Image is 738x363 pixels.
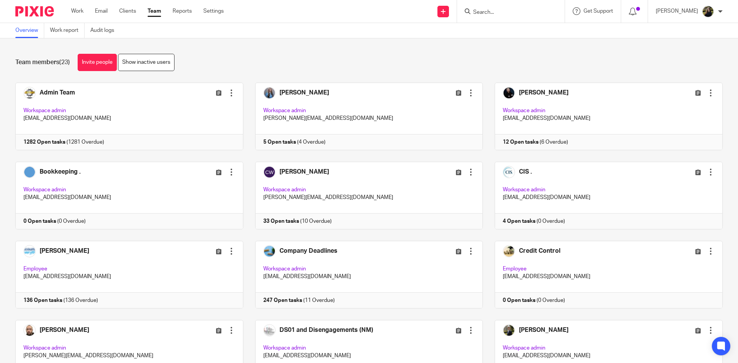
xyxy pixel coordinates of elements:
a: Settings [203,7,224,15]
a: Invite people [78,54,117,71]
a: Clients [119,7,136,15]
img: ACCOUNTING4EVERYTHING-13.jpg [702,5,714,18]
a: Team [148,7,161,15]
input: Search [472,9,542,16]
a: Show inactive users [118,54,175,71]
a: Overview [15,23,44,38]
a: Work [71,7,83,15]
span: (23) [59,59,70,65]
a: Email [95,7,108,15]
h1: Team members [15,58,70,66]
span: Get Support [583,8,613,14]
img: Pixie [15,6,54,17]
a: Work report [50,23,85,38]
a: Audit logs [90,23,120,38]
p: [PERSON_NAME] [656,7,698,15]
a: Reports [173,7,192,15]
